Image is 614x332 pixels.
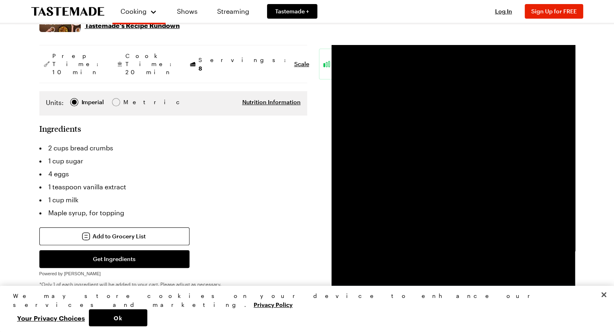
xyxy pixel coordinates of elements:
span: Servings: [198,56,290,73]
span: Log In [495,8,512,15]
button: Ok [89,309,147,326]
li: 1 cup sugar [39,154,307,167]
button: Scale [294,60,309,68]
button: Your Privacy Choices [13,309,89,326]
button: Nutrition Information [242,98,301,106]
span: Cooking [121,7,146,15]
button: Log In [487,7,520,15]
div: We may store cookies on your device to enhance our services and marketing. [13,291,594,309]
span: Metric [123,98,141,107]
a: To Tastemade Home Page [31,7,104,16]
iframe: Advertisement [332,45,575,288]
span: Cook Time: 20 min [125,52,176,76]
button: Sign Up for FREE [525,4,583,19]
span: Add to Grocery List [93,232,146,240]
span: Tastemade + [275,7,309,15]
h2: Ingredients [39,124,81,133]
button: Close [595,286,613,304]
p: *Only 1 of each ingredient will be added to your cart. Please adjust as necessary. [39,281,307,287]
li: 4 eggs [39,167,307,180]
a: Tastemade + [267,4,317,19]
video-js: Video Player [332,45,575,288]
span: 8 [198,64,202,72]
span: Powered by [PERSON_NAME] [39,271,101,276]
span: Prep Time: 10 min [52,52,103,76]
span: Imperial [82,98,105,107]
button: Get Ingredients [39,250,190,268]
div: Privacy [13,291,594,326]
li: 2 cups bread crumbs [39,141,307,154]
div: Imperial [82,98,104,107]
span: Sign Up for FREE [531,8,577,15]
li: 1 teaspoon vanilla extract [39,180,307,193]
li: 1 cup milk [39,193,307,206]
button: Cooking [121,3,157,19]
label: Units: [46,98,64,107]
p: Tastemade's Recipe Rundown [85,21,180,30]
a: More information about your privacy, opens in a new tab [254,300,293,308]
button: Add to Grocery List [39,227,190,245]
li: Maple syrup, for topping [39,206,307,219]
div: Imperial Metric [46,98,140,109]
div: Metric [123,98,140,107]
a: Powered by [PERSON_NAME] [39,269,101,276]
